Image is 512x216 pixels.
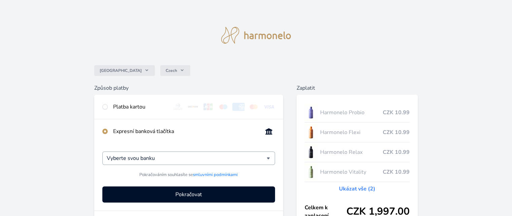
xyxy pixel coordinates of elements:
[113,127,257,135] div: Expresní banková tlačítka
[263,103,275,111] img: visa.svg
[113,103,166,111] div: Platba kartou
[166,68,177,73] span: Czech
[383,109,410,117] span: CZK 10.99
[94,84,283,92] h6: Způsob platby
[305,144,317,161] img: CLEAN_RELAX_se_stinem_x-lo.jpg
[297,84,418,92] h6: Zaplatit
[187,103,199,111] img: discover.svg
[172,103,184,111] img: diners.svg
[263,127,275,135] img: onlineBanking_CZ.svg
[100,68,142,73] span: [GEOGRAPHIC_DATA]
[339,185,375,193] a: Ukázat vše (2)
[94,65,155,76] button: [GEOGRAPHIC_DATA]
[221,27,291,44] img: logo.svg
[383,168,410,176] span: CZK 10.99
[320,168,382,176] span: Harmonelo Vitality
[102,186,275,203] button: Pokračovat
[102,152,275,165] div: Vyberte svou banku
[247,103,260,111] img: mc.svg
[320,109,382,117] span: Harmonelo Probio
[383,148,410,156] span: CZK 10.99
[305,164,317,180] img: CLEAN_VITALITY_se_stinem_x-lo.jpg
[320,148,382,156] span: Harmonelo Relax
[193,172,238,178] a: smluvními podmínkami
[202,103,214,111] img: jcb.svg
[383,128,410,136] span: CZK 10.99
[305,104,317,121] img: CLEAN_PROBIO_se_stinem_x-lo.jpg
[160,65,190,76] button: Czech
[175,190,202,199] span: Pokračovat
[107,154,266,162] input: Hledat...
[232,103,245,111] img: amex.svg
[139,172,238,178] span: Pokračováním souhlasíte se
[305,124,317,141] img: CLEAN_FLEXI_se_stinem_x-hi_(1)-lo.jpg
[320,128,382,136] span: Harmonelo Flexi
[217,103,230,111] img: maestro.svg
